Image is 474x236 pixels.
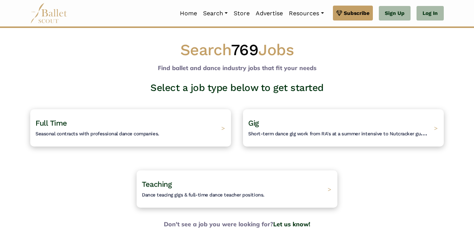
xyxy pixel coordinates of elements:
span: > [328,185,331,193]
h1: Search Jobs [30,40,444,60]
a: Resources [286,6,327,21]
span: > [434,124,438,132]
span: > [221,124,225,132]
a: GigShort-term dance gig work from RA's at a summer intensive to Nutcracker guestings. > [243,109,444,147]
b: Find ballet and dance industry jobs that fit your needs [158,64,316,72]
span: Gig [248,119,259,128]
a: Store [231,6,253,21]
span: 769 [231,41,259,59]
span: Full Time [35,119,67,128]
a: Advertise [253,6,286,21]
span: Dance teacing gigs & full-time dance teacher positions. [142,192,265,198]
a: Subscribe [333,6,373,21]
a: Full TimeSeasonal contracts with professional dance companies. > [30,109,231,147]
span: Seasonal contracts with professional dance companies. [35,131,159,136]
a: TeachingDance teacing gigs & full-time dance teacher positions. > [137,170,337,208]
span: Subscribe [344,9,369,17]
h3: Select a job type below to get started [24,82,450,94]
a: Log In [417,6,444,21]
a: Sign Up [379,6,411,21]
img: gem.svg [336,9,342,17]
a: Search [200,6,231,21]
a: Home [177,6,200,21]
b: Don't see a job you were looking for? [24,220,450,229]
span: Short-term dance gig work from RA's at a summer intensive to Nutcracker guestings. [248,128,439,137]
span: Teaching [142,180,172,189]
a: Let us know! [273,220,310,228]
